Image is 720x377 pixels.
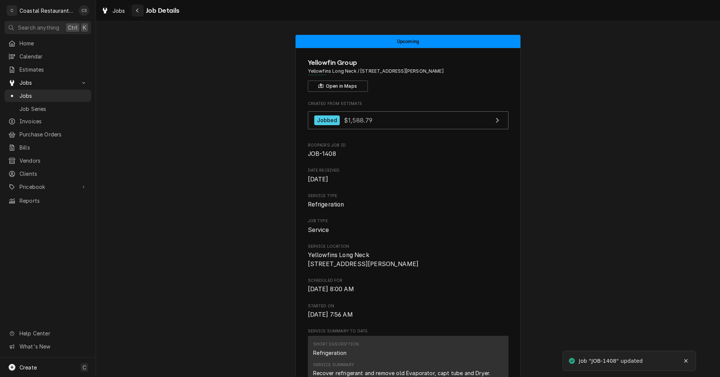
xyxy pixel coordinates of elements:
[308,58,508,68] span: Name
[4,50,91,63] a: Calendar
[308,251,419,268] span: Yellowfins Long Neck [STREET_ADDRESS][PERSON_NAME]
[19,52,87,60] span: Calendar
[308,218,508,234] div: Job Type
[308,226,508,235] span: Job Type
[308,278,508,284] span: Scheduled For
[308,200,508,209] span: Service Type
[308,201,344,208] span: Refrigeration
[308,310,508,319] span: Started On
[308,286,354,293] span: [DATE] 8:00 AM
[4,115,91,127] a: Invoices
[397,39,419,44] span: Upcoming
[308,278,508,294] div: Scheduled For
[579,357,644,365] div: Job "JOB-1408" updated
[308,58,508,92] div: Client Information
[19,329,87,337] span: Help Center
[144,6,180,16] span: Job Details
[308,142,508,159] div: Roopairs Job ID
[313,349,347,357] div: Refrigeration
[19,364,37,371] span: Create
[308,285,508,294] span: Scheduled For
[314,115,340,126] div: Jobbed
[4,194,91,207] a: Reports
[308,251,508,268] span: Service Location
[83,24,86,31] span: K
[19,157,87,165] span: Vendors
[308,311,353,318] span: [DATE] 7:56 AM
[308,244,508,269] div: Service Location
[68,24,78,31] span: Ctrl
[313,362,354,368] div: Service Summary
[308,193,508,209] div: Service Type
[19,7,75,15] div: Coastal Restaurant Repair
[7,5,17,16] div: C
[308,150,336,157] span: JOB-1408
[132,4,144,16] button: Navigate back
[313,341,359,347] div: Short Description
[308,142,508,148] span: Roopairs Job ID
[308,81,368,92] button: Open in Maps
[19,343,87,350] span: What's New
[344,116,372,124] span: $1,588.79
[308,101,508,133] div: Created From Estimate
[79,5,89,16] div: CS
[308,68,508,75] span: Address
[295,35,520,48] div: Status
[4,168,91,180] a: Clients
[4,103,91,115] a: Job Series
[18,24,59,31] span: Search anything
[19,105,87,113] span: Job Series
[98,4,128,17] a: Jobs
[308,193,508,199] span: Service Type
[308,176,328,183] span: [DATE]
[308,226,329,233] span: Service
[308,168,508,184] div: Date Received
[19,117,87,125] span: Invoices
[4,327,91,340] a: Go to Help Center
[19,92,87,100] span: Jobs
[308,111,508,130] a: View Estimate
[19,144,87,151] span: Bills
[19,183,76,191] span: Pricebook
[4,181,91,193] a: Go to Pricebook
[308,218,508,224] span: Job Type
[112,7,125,15] span: Jobs
[4,90,91,102] a: Jobs
[4,141,91,154] a: Bills
[4,340,91,353] a: Go to What's New
[4,154,91,167] a: Vendors
[79,5,89,16] div: Chris Sockriter's Avatar
[19,197,87,205] span: Reports
[82,364,86,371] span: C
[4,37,91,49] a: Home
[19,66,87,73] span: Estimates
[4,128,91,141] a: Purchase Orders
[19,39,87,47] span: Home
[308,101,508,107] span: Created From Estimate
[308,175,508,184] span: Date Received
[19,79,76,87] span: Jobs
[4,63,91,76] a: Estimates
[4,21,91,34] button: Search anythingCtrlK
[4,76,91,89] a: Go to Jobs
[308,150,508,159] span: Roopairs Job ID
[308,168,508,174] span: Date Received
[308,328,508,334] span: Service Summary To Date
[19,170,87,178] span: Clients
[308,303,508,319] div: Started On
[308,303,508,309] span: Started On
[19,130,87,138] span: Purchase Orders
[308,244,508,250] span: Service Location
